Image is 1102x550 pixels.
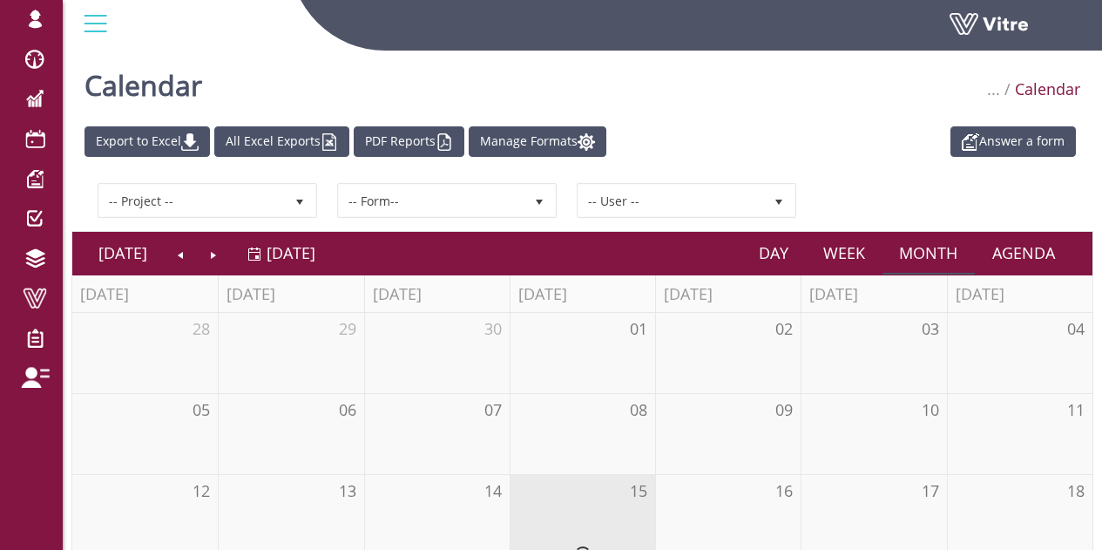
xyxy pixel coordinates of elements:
[364,275,510,313] th: [DATE]
[806,233,882,273] a: Week
[436,133,453,151] img: cal_pdf.png
[85,126,210,157] a: Export to Excel
[214,126,349,157] a: All Excel Exports
[962,133,979,151] img: appointment_white2.png
[655,275,801,313] th: [DATE]
[950,126,1076,157] a: Answer a form
[975,233,1072,273] a: Agenda
[99,185,284,216] span: -- Project --
[741,233,806,273] a: Day
[85,44,202,118] h1: Calendar
[882,233,976,273] a: Month
[578,133,595,151] img: cal_settings.png
[284,185,315,216] span: select
[510,275,655,313] th: [DATE]
[72,275,218,313] th: [DATE]
[578,185,763,216] span: -- User --
[267,242,315,263] span: [DATE]
[469,126,606,157] a: Manage Formats
[218,275,363,313] th: [DATE]
[339,185,524,216] span: -- Form--
[947,275,1092,313] th: [DATE]
[321,133,338,151] img: cal_excel.png
[197,233,230,273] a: Next
[1000,78,1080,101] li: Calendar
[763,185,794,216] span: select
[181,133,199,151] img: cal_download.png
[354,126,464,157] a: PDF Reports
[987,78,1000,99] span: ...
[801,275,946,313] th: [DATE]
[524,185,555,216] span: select
[165,233,198,273] a: Previous
[247,233,315,273] a: [DATE]
[81,233,165,273] a: [DATE]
